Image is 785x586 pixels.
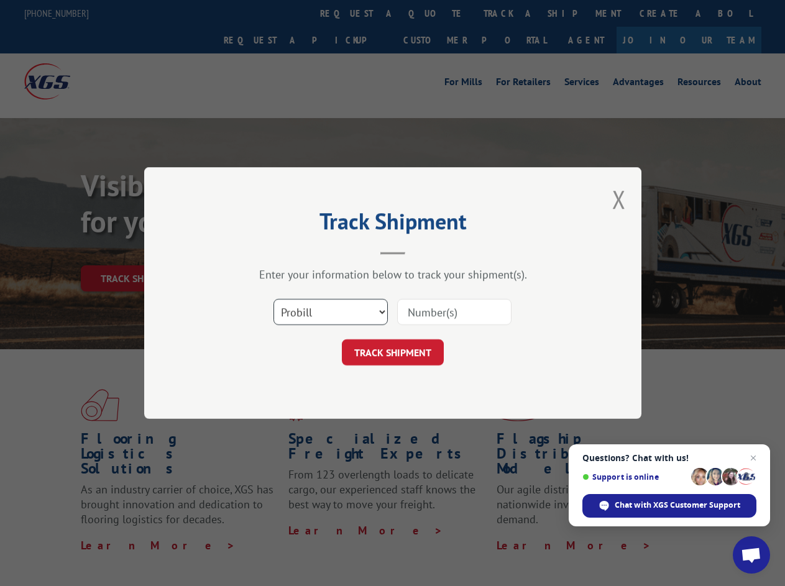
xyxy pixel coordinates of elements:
[733,536,770,574] div: Open chat
[582,494,756,518] div: Chat with XGS Customer Support
[342,339,444,365] button: TRACK SHIPMENT
[615,500,740,511] span: Chat with XGS Customer Support
[746,451,761,465] span: Close chat
[206,267,579,282] div: Enter your information below to track your shipment(s).
[582,472,687,482] span: Support is online
[206,213,579,236] h2: Track Shipment
[582,453,756,463] span: Questions? Chat with us!
[612,183,626,216] button: Close modal
[397,299,512,325] input: Number(s)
